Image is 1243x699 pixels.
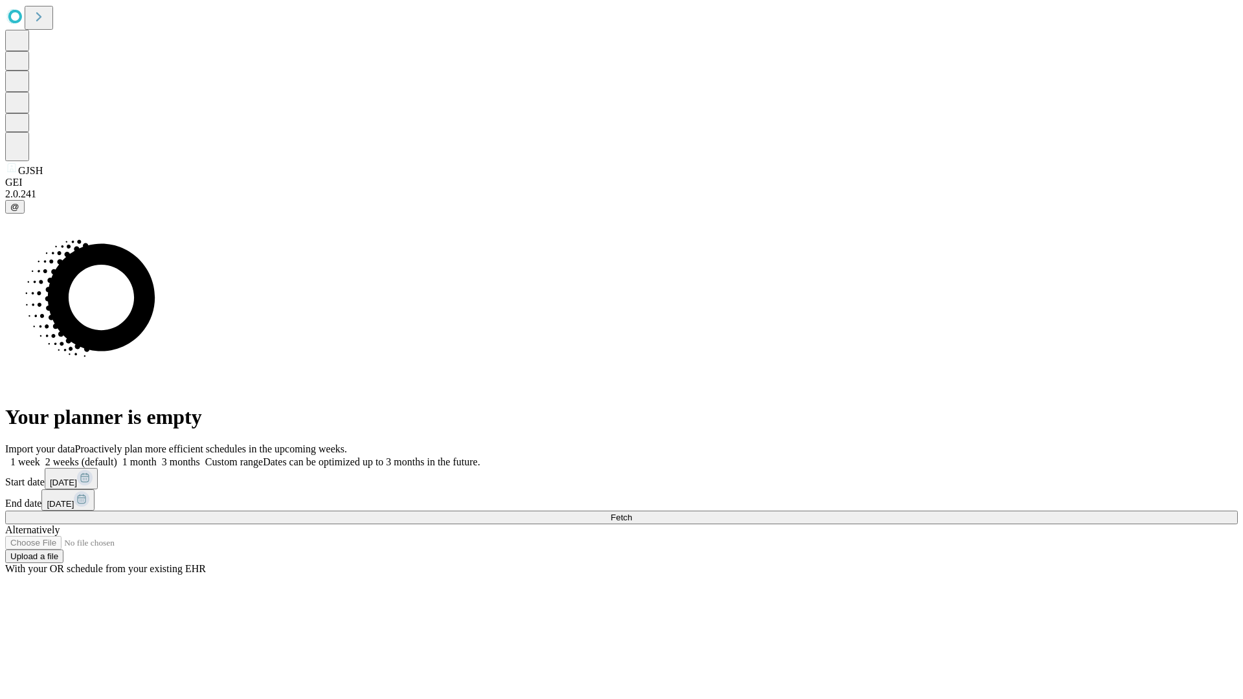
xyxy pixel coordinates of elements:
button: @ [5,200,25,214]
div: 2.0.241 [5,188,1238,200]
div: GEI [5,177,1238,188]
span: 2 weeks (default) [45,456,117,467]
span: GJSH [18,165,43,176]
div: Start date [5,468,1238,489]
div: End date [5,489,1238,511]
span: [DATE] [50,478,77,487]
span: 1 week [10,456,40,467]
button: [DATE] [41,489,95,511]
span: Import your data [5,443,75,454]
button: [DATE] [45,468,98,489]
span: With your OR schedule from your existing EHR [5,563,206,574]
span: 1 month [122,456,157,467]
span: Alternatively [5,524,60,535]
span: Proactively plan more efficient schedules in the upcoming weeks. [75,443,347,454]
span: Fetch [610,513,632,522]
span: Dates can be optimized up to 3 months in the future. [263,456,480,467]
h1: Your planner is empty [5,405,1238,429]
span: @ [10,202,19,212]
span: Custom range [205,456,263,467]
button: Upload a file [5,549,63,563]
button: Fetch [5,511,1238,524]
span: 3 months [162,456,200,467]
span: [DATE] [47,499,74,509]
